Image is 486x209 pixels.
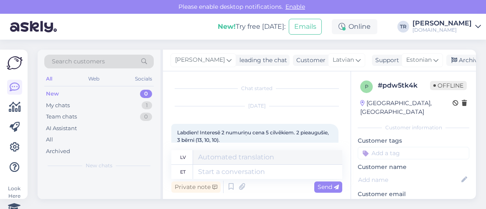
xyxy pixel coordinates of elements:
[412,20,481,33] a: [PERSON_NAME][DOMAIN_NAME]
[372,56,399,65] div: Support
[358,136,469,145] p: Customer tags
[358,163,469,171] p: Customer name
[171,181,221,193] div: Private note
[46,113,77,121] div: Team chats
[293,56,326,65] div: Customer
[46,90,59,98] div: New
[171,85,342,92] div: Chat started
[412,27,472,33] div: [DOMAIN_NAME]
[180,150,186,164] div: lv
[44,73,54,84] div: All
[46,147,70,156] div: Archived
[46,101,70,110] div: My chats
[378,81,430,91] div: # pdw5tk4k
[140,90,152,98] div: 0
[177,129,330,143] span: Labdien! Interesē 2 numuriņu cena 5 cilvēkiem. 2 pieaugušie, 3 bērni (13, 10, 10).
[365,83,369,90] span: p
[218,22,285,32] div: Try free [DATE]:
[430,81,467,90] span: Offline
[175,55,225,65] span: [PERSON_NAME]
[52,57,105,66] span: Search customers
[133,73,154,84] div: Socials
[406,55,432,65] span: Estonian
[140,113,152,121] div: 0
[236,56,287,65] div: leading the chat
[333,55,354,65] span: Latvian
[171,102,342,110] div: [DATE]
[358,124,469,131] div: Customer information
[360,99,453,116] div: [GEOGRAPHIC_DATA], [GEOGRAPHIC_DATA]
[289,19,322,35] button: Emails
[412,20,472,27] div: [PERSON_NAME]
[397,21,409,33] div: TR
[46,124,77,133] div: AI Assistant
[180,165,186,179] div: et
[358,175,460,184] input: Add name
[87,73,101,84] div: Web
[283,3,308,10] span: Enable
[46,136,53,144] div: All
[218,23,236,30] b: New!
[142,101,152,110] div: 1
[358,190,469,199] p: Customer email
[318,183,339,191] span: Send
[7,56,23,70] img: Askly Logo
[358,147,469,159] input: Add a tag
[86,162,112,169] span: New chats
[332,19,377,34] div: Online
